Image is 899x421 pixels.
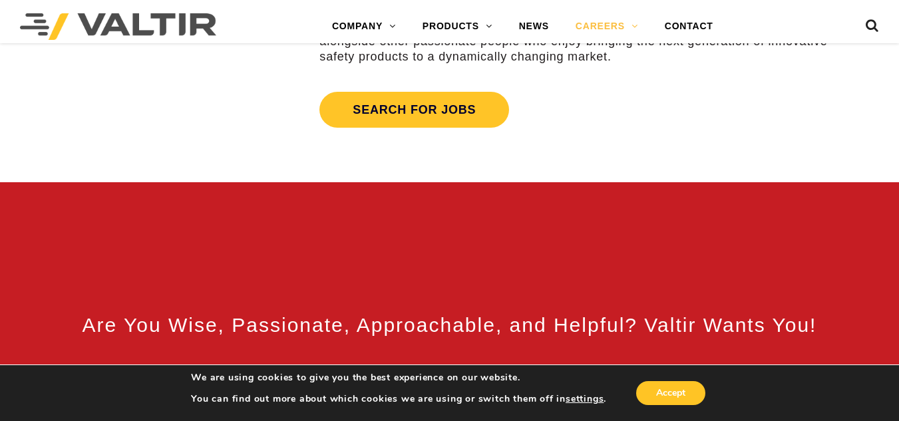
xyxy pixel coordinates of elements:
[562,13,651,40] a: CAREERS
[20,13,216,40] img: Valtir
[191,372,606,384] p: We are using cookies to give you the best experience on our website.
[506,13,562,40] a: NEWS
[651,13,727,40] a: CONTACT
[319,92,509,128] a: Search for jobs
[636,381,705,405] button: Accept
[409,13,506,40] a: PRODUCTS
[566,393,604,405] button: settings
[191,393,606,405] p: You can find out more about which cookies we are using or switch them off in .
[319,13,409,40] a: COMPANY
[83,314,817,336] span: Are You Wise, Passionate, Approachable, and Helpful? Valtir Wants You!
